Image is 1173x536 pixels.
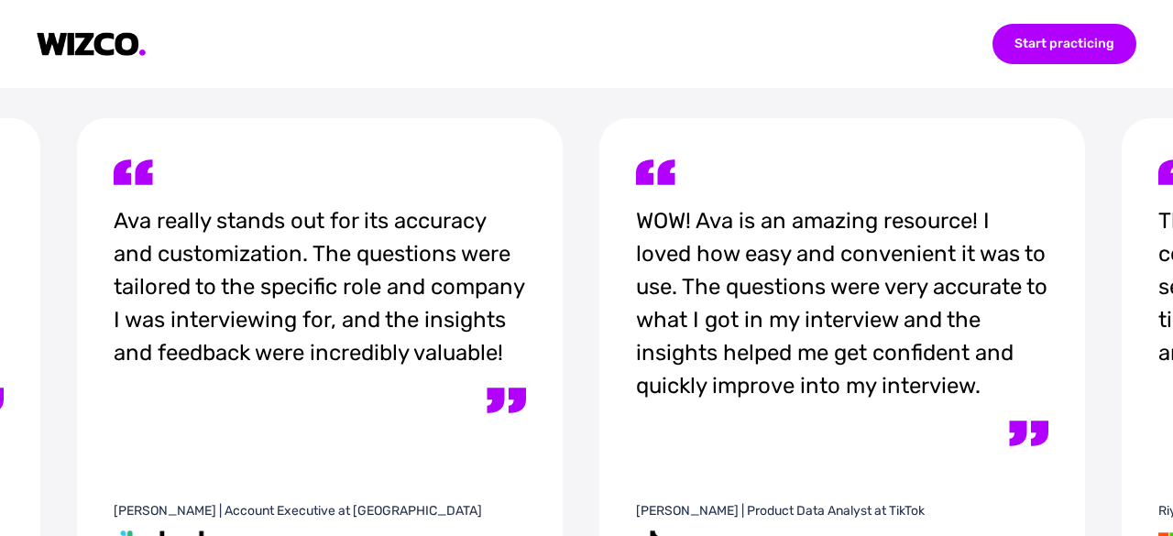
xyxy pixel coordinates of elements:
[992,24,1136,64] div: Start practicing
[636,155,1048,452] div: WOW! Ava is an amazing resource! I loved how easy and convenient it was to use. The questions wer...
[37,32,147,57] img: logo
[636,501,1048,520] div: [PERSON_NAME] | Product Data Analyst at TikTok
[114,155,526,419] div: Ava really stands out for its accuracy and customization. The questions were tailored to the spec...
[114,501,526,520] div: [PERSON_NAME] | Account Executive at [GEOGRAPHIC_DATA]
